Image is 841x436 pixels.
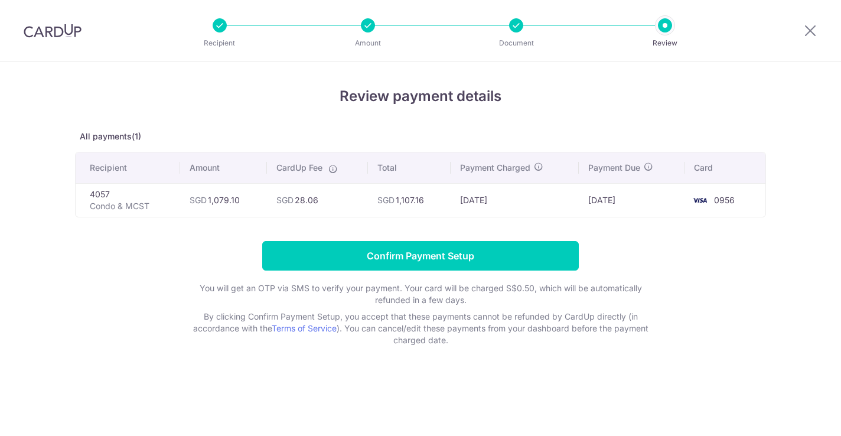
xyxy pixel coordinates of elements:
[75,86,766,107] h4: Review payment details
[184,282,657,306] p: You will get an OTP via SMS to verify your payment. Your card will be charged S$0.50, which will ...
[377,195,395,205] span: SGD
[24,24,82,38] img: CardUp
[76,183,180,217] td: 4057
[262,241,579,271] input: Confirm Payment Setup
[451,183,579,217] td: [DATE]
[368,183,451,217] td: 1,107.16
[272,323,337,333] a: Terms of Service
[684,152,765,183] th: Card
[90,200,171,212] p: Condo & MCST
[276,162,322,174] span: CardUp Fee
[75,131,766,142] p: All payments(1)
[472,37,560,49] p: Document
[324,37,412,49] p: Amount
[621,37,709,49] p: Review
[688,193,712,207] img: <span class="translation_missing" title="translation missing: en.account_steps.new_confirm_form.b...
[276,195,294,205] span: SGD
[460,162,530,174] span: Payment Charged
[588,162,640,174] span: Payment Due
[579,183,684,217] td: [DATE]
[180,152,267,183] th: Amount
[176,37,263,49] p: Recipient
[190,195,207,205] span: SGD
[76,152,180,183] th: Recipient
[368,152,451,183] th: Total
[184,311,657,346] p: By clicking Confirm Payment Setup, you accept that these payments cannot be refunded by CardUp di...
[765,401,829,430] iframe: Opens a widget where you can find more information
[714,195,735,205] span: 0956
[267,183,368,217] td: 28.06
[180,183,267,217] td: 1,079.10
